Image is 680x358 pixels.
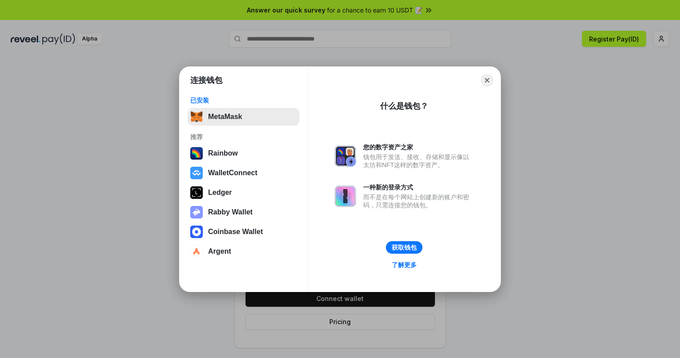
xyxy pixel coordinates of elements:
button: Rainbow [188,144,299,162]
div: Argent [208,247,231,255]
img: svg+xml,%3Csvg%20xmlns%3D%22http%3A%2F%2Fwww.w3.org%2F2000%2Fsvg%22%20fill%3D%22none%22%20viewBox... [335,145,356,167]
button: MetaMask [188,108,299,126]
button: Rabby Wallet [188,203,299,221]
div: 获取钱包 [392,243,417,251]
div: Rainbow [208,149,238,157]
div: 推荐 [190,133,297,141]
div: Ledger [208,189,232,197]
button: Ledger [188,184,299,202]
div: 一种新的登录方式 [363,183,474,191]
button: Argent [188,243,299,260]
div: 了解更多 [392,261,417,269]
button: Close [481,74,493,86]
button: 获取钱包 [386,241,422,254]
div: Coinbase Wallet [208,228,263,236]
img: svg+xml,%3Csvg%20width%3D%2228%22%20height%3D%2228%22%20viewBox%3D%220%200%2028%2028%22%20fill%3D... [190,226,203,238]
div: 已安装 [190,96,297,104]
div: 钱包用于发送、接收、存储和显示像以太坊和NFT这样的数字资产。 [363,153,474,169]
h1: 连接钱包 [190,75,222,86]
img: svg+xml,%3Csvg%20width%3D%22120%22%20height%3D%22120%22%20viewBox%3D%220%200%20120%20120%22%20fil... [190,147,203,160]
div: Rabby Wallet [208,208,253,216]
img: svg+xml,%3Csvg%20width%3D%2228%22%20height%3D%2228%22%20viewBox%3D%220%200%2028%2028%22%20fill%3D... [190,167,203,179]
img: svg+xml,%3Csvg%20width%3D%2228%22%20height%3D%2228%22%20viewBox%3D%220%200%2028%2028%22%20fill%3D... [190,245,203,258]
div: 您的数字资产之家 [363,143,474,151]
div: MetaMask [208,113,242,121]
img: svg+xml,%3Csvg%20fill%3D%22none%22%20height%3D%2233%22%20viewBox%3D%220%200%2035%2033%22%20width%... [190,111,203,123]
a: 了解更多 [386,259,422,271]
div: 而不是在每个网站上创建新的账户和密码，只需连接您的钱包。 [363,193,474,209]
img: svg+xml,%3Csvg%20xmlns%3D%22http%3A%2F%2Fwww.w3.org%2F2000%2Fsvg%22%20width%3D%2228%22%20height%3... [190,186,203,199]
img: svg+xml,%3Csvg%20xmlns%3D%22http%3A%2F%2Fwww.w3.org%2F2000%2Fsvg%22%20fill%3D%22none%22%20viewBox... [190,206,203,218]
button: WalletConnect [188,164,299,182]
div: WalletConnect [208,169,258,177]
img: svg+xml,%3Csvg%20xmlns%3D%22http%3A%2F%2Fwww.w3.org%2F2000%2Fsvg%22%20fill%3D%22none%22%20viewBox... [335,185,356,207]
button: Coinbase Wallet [188,223,299,241]
div: 什么是钱包？ [380,101,428,111]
